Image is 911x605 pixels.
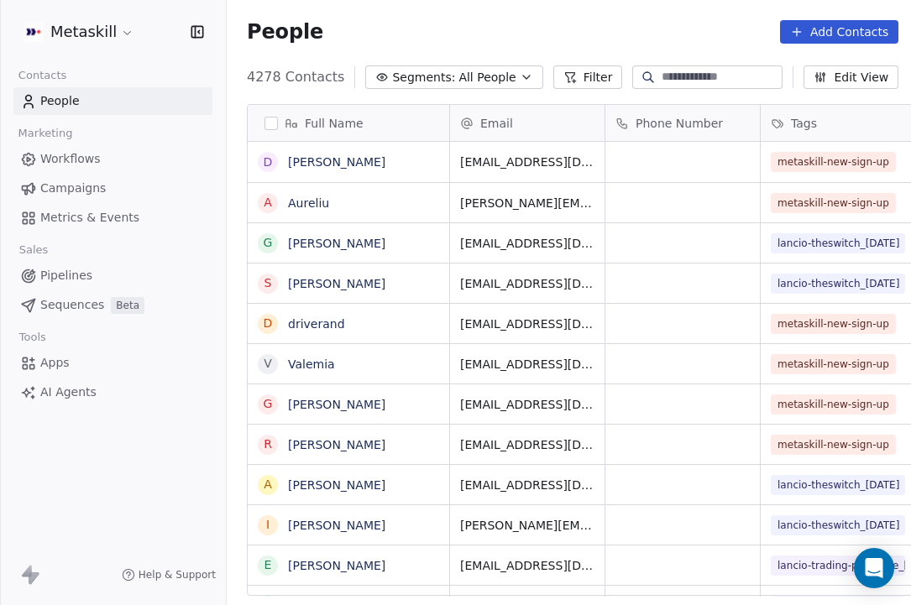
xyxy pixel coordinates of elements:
a: AI Agents [13,378,212,406]
a: [PERSON_NAME] [288,478,385,492]
div: Email [450,105,605,141]
span: Full Name [305,115,364,132]
span: metaskill-new-sign-up [771,435,896,455]
a: [PERSON_NAME] [288,559,385,572]
div: A [264,476,272,493]
button: Filter [553,65,623,89]
span: Apps [40,354,70,372]
span: People [247,19,323,44]
span: metaskill-new-sign-up [771,354,896,374]
div: E [264,556,272,574]
span: lancio-trading-part-time_[DATE] [771,555,905,576]
span: metaskill-new-sign-up [771,193,896,213]
a: driverand [288,317,345,331]
div: V [264,355,272,373]
span: Contacts [11,63,74,88]
span: All People [458,69,516,86]
a: [PERSON_NAME] [288,237,385,250]
span: Metaskill [50,21,117,43]
span: [EMAIL_ADDRESS][DOMAIN_NAME] [460,557,594,574]
span: [EMAIL_ADDRESS][DOMAIN_NAME] [460,436,594,453]
div: d [264,315,273,332]
button: Edit View [804,65,898,89]
span: [EMAIL_ADDRESS][DOMAIN_NAME] [460,396,594,413]
a: Help & Support [122,568,216,582]
a: Apps [13,349,212,377]
span: Campaigns [40,180,106,197]
div: Full Name [248,105,449,141]
button: Metaskill [20,18,138,46]
span: 4278 Contacts [247,67,344,87]
span: [EMAIL_ADDRESS][DOMAIN_NAME] [460,477,594,493]
span: Sales [12,237,55,263]
a: [PERSON_NAME] [288,398,385,411]
span: lancio-theswitch_[DATE] [771,475,905,495]
div: G [264,234,273,252]
div: A [264,194,272,211]
span: Segments: [392,69,455,86]
span: Help & Support [139,568,216,582]
span: Beta [111,297,144,314]
span: [EMAIL_ADDRESS][DOMAIN_NAME] [460,275,594,292]
span: Pipelines [40,267,92,284]
a: Valemia [288,357,335,371]
span: Email [480,115,513,132]
span: lancio-theswitch_[DATE] [771,233,905,253]
a: Workflows [13,145,212,173]
a: [PERSON_NAME] [288,277,385,290]
a: Pipelines [13,262,212,289]
span: [PERSON_NAME][EMAIL_ADDRESS][DOMAIN_NAME] [460,195,594,211]
span: lancio-theswitch_[DATE] [771,274,905,294]
button: Add Contacts [780,20,898,44]
div: D [264,154,273,171]
a: People [13,87,212,115]
div: Phone Number [605,105,760,141]
span: metaskill-new-sign-up [771,152,896,172]
span: [PERSON_NAME][EMAIL_ADDRESS][PERSON_NAME][PERSON_NAME][DOMAIN_NAME] [460,517,594,534]
span: [EMAIL_ADDRESS][DOMAIN_NAME] [460,235,594,252]
span: Sequences [40,296,104,314]
div: I [266,516,270,534]
span: AI Agents [40,383,97,401]
span: Metrics & Events [40,209,139,227]
span: Tools [12,325,53,350]
span: People [40,92,80,110]
div: Open Intercom Messenger [854,548,894,588]
a: Campaigns [13,175,212,202]
a: [PERSON_NAME] [288,155,385,169]
span: metaskill-new-sign-up [771,314,896,334]
span: Tags [791,115,817,132]
img: AVATAR%20METASKILL%20-%20Colori%20Positivo.png [24,22,44,42]
span: lancio-theswitch_[DATE] [771,515,905,535]
span: [EMAIL_ADDRESS][DOMAIN_NAME] [460,356,594,373]
a: [PERSON_NAME] [288,519,385,532]
div: G [264,395,273,413]
div: R [264,435,272,453]
a: Metrics & Events [13,204,212,232]
span: Workflows [40,150,101,168]
span: [EMAIL_ADDRESS][DOMAIN_NAME] [460,154,594,170]
a: SequencesBeta [13,291,212,319]
span: Marketing [11,121,80,146]
div: grid [248,142,450,597]
a: [PERSON_NAME] [288,438,385,451]
a: Aureliu [288,196,329,210]
span: Phone Number [636,115,723,132]
span: metaskill-new-sign-up [771,394,896,415]
span: [EMAIL_ADDRESS][DOMAIN_NAME] [460,316,594,332]
div: S [264,274,272,292]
